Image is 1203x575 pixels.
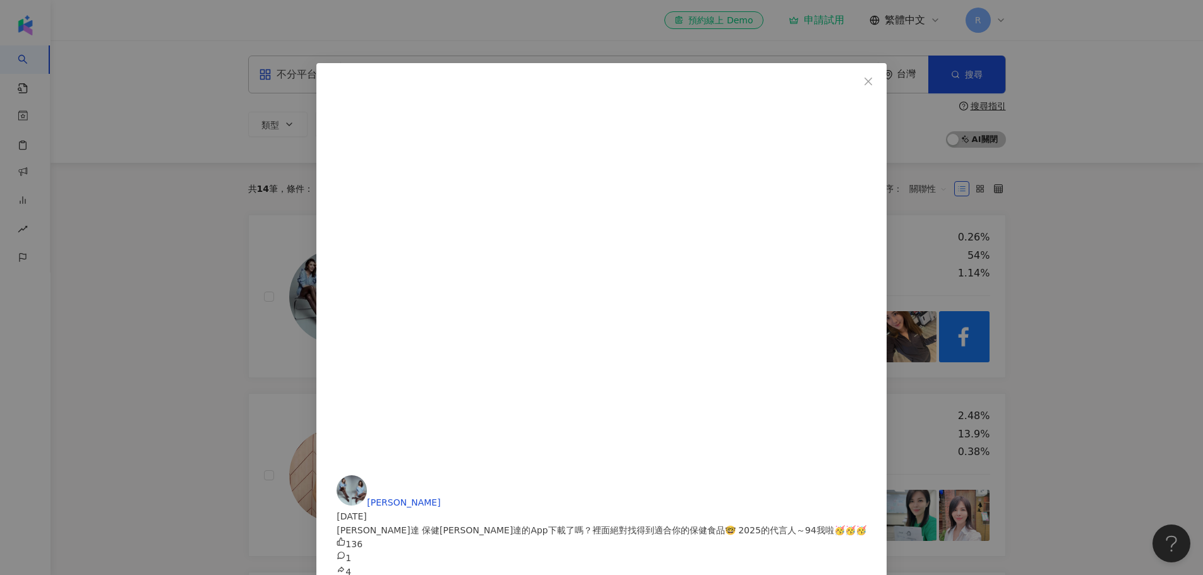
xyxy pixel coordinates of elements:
[337,523,866,537] div: [PERSON_NAME]達 保健[PERSON_NAME]達的App下載了嗎？裡面絕對找得到適合你的保健食品🤓 2025的代言人～94我啦🥳🥳🥳
[337,551,866,565] div: 1
[337,475,367,506] img: KOL Avatar
[337,497,440,507] a: KOL Avatar[PERSON_NAME]
[856,69,881,94] button: Close
[367,497,440,507] span: [PERSON_NAME]
[337,509,866,523] div: [DATE]
[863,76,873,86] span: close
[337,537,866,551] div: 136
[337,83,625,475] iframe: fb:post Facebook Social Plugin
